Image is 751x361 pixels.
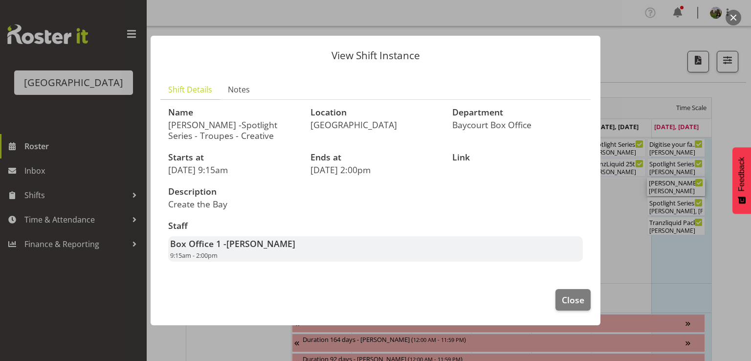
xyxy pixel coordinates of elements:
[168,199,370,209] p: Create the Bay
[737,157,746,191] span: Feedback
[310,119,441,130] p: [GEOGRAPHIC_DATA]
[170,238,295,249] strong: Box Office 1 -
[170,251,218,260] span: 9:15am - 2:00pm
[555,289,591,311] button: Close
[160,50,591,61] p: View Shift Instance
[228,84,250,95] span: Notes
[732,147,751,214] button: Feedback - Show survey
[168,84,212,95] span: Shift Details
[452,153,583,162] h3: Link
[168,153,299,162] h3: Starts at
[226,238,295,249] span: [PERSON_NAME]
[168,119,299,141] p: [PERSON_NAME] -Spotlight Series - Troupes - Creative
[452,108,583,117] h3: Department
[168,221,583,231] h3: Staff
[310,108,441,117] h3: Location
[168,164,299,175] p: [DATE] 9:15am
[310,164,441,175] p: [DATE] 2:00pm
[562,293,584,306] span: Close
[452,119,583,130] p: Baycourt Box Office
[168,187,370,197] h3: Description
[310,153,441,162] h3: Ends at
[168,108,299,117] h3: Name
